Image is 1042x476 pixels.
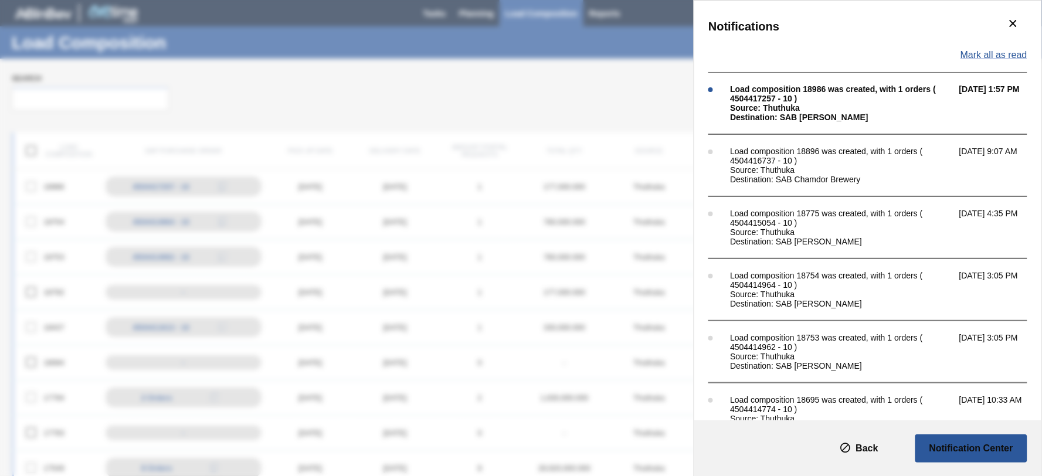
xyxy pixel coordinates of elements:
[730,271,953,290] div: Load composition 18754 was created, with 1 orders ( 4504414964 - 10 )
[730,103,953,113] div: Source: Thuthuka
[959,147,1039,184] span: [DATE] 9:07 AM
[730,209,953,227] div: Load composition 18775 was created, with 1 orders ( 4504415054 - 10 )
[730,414,953,423] div: Source: Thuthuka
[730,113,953,122] div: Destination: SAB [PERSON_NAME]
[730,290,953,299] div: Source: Thuthuka
[730,84,953,103] div: Load composition 18986 was created, with 1 orders ( 4504417257 - 10 )
[730,237,953,246] div: Destination: SAB [PERSON_NAME]
[959,395,1039,433] span: [DATE] 10:33 AM
[959,271,1039,308] span: [DATE] 3:05 PM
[960,50,1027,60] span: Mark all as read
[730,333,953,352] div: Load composition 18753 was created, with 1 orders ( 4504414962 - 10 )
[730,352,953,361] div: Source: Thuthuka
[730,147,953,165] div: Load composition 18896 was created, with 1 orders ( 4504416737 - 10 )
[730,395,953,414] div: Load composition 18695 was created, with 1 orders ( 4504414774 - 10 )
[730,361,953,370] div: Destination: SAB [PERSON_NAME]
[959,209,1039,246] span: [DATE] 4:35 PM
[959,333,1039,370] span: [DATE] 3:05 PM
[730,227,953,237] div: Source: Thuthuka
[959,84,1039,122] span: [DATE] 1:57 PM
[730,299,953,308] div: Destination: SAB [PERSON_NAME]
[730,165,953,175] div: Source: Thuthuka
[730,175,953,184] div: Destination: SAB Chamdor Brewery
